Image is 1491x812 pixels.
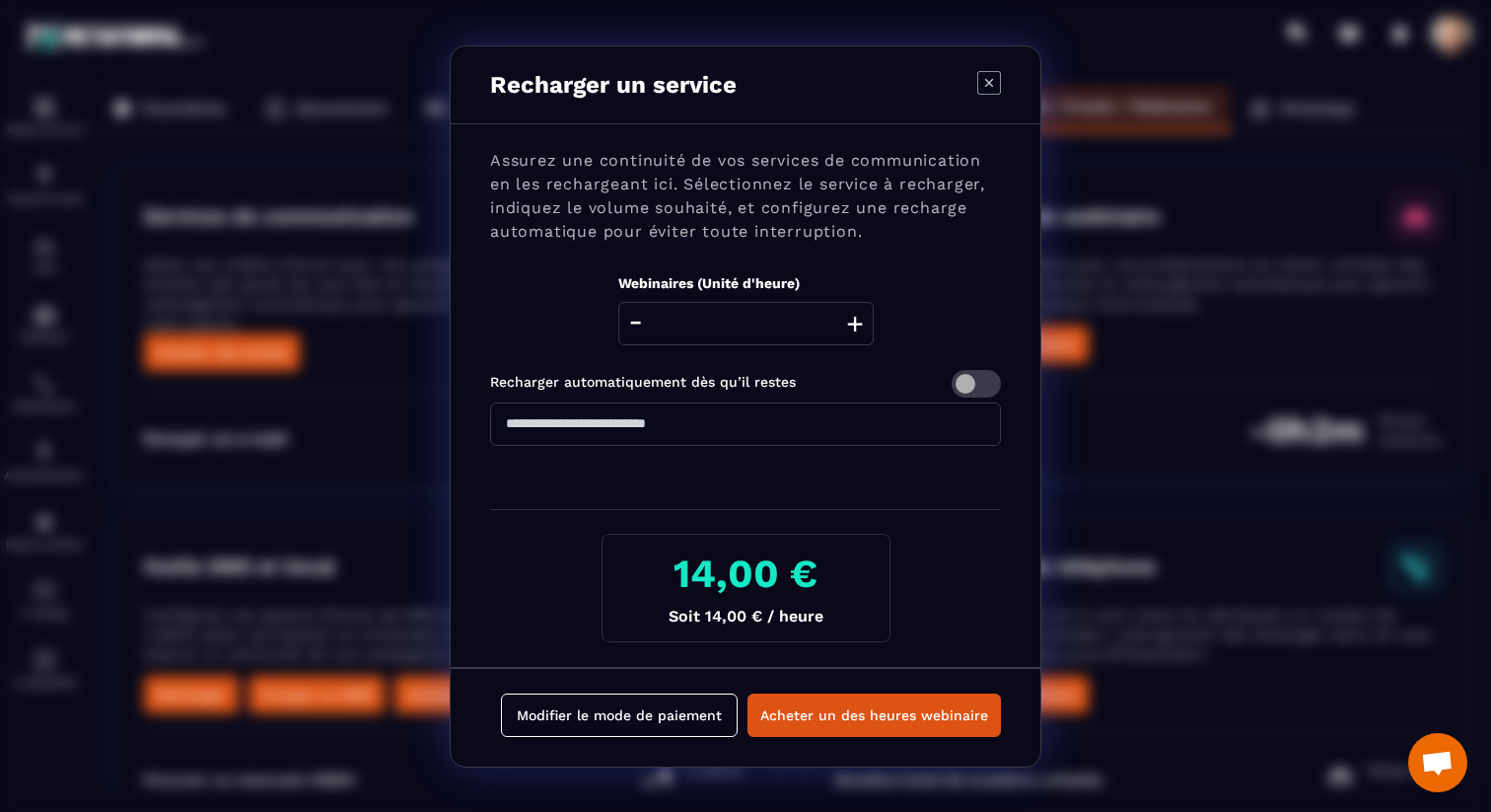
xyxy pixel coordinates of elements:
h3: 14,00 € [618,551,874,597]
button: Acheter un des heures webinaire [747,694,1001,737]
a: Ouvrir le chat [1408,733,1467,792]
p: Soit 14,00 € / heure [618,607,874,626]
button: Modifier le mode de paiement [501,694,738,737]
button: + [841,302,869,345]
label: Webinaires (Unité d'heure) [618,275,800,291]
label: Recharger automatiquement dès qu’il restes [490,374,796,390]
p: Assurez une continuité de vos services de communication en les rechargeant ici. Sélectionnez le s... [490,149,1001,244]
button: - [623,302,648,345]
p: Recharger un service [490,71,737,99]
